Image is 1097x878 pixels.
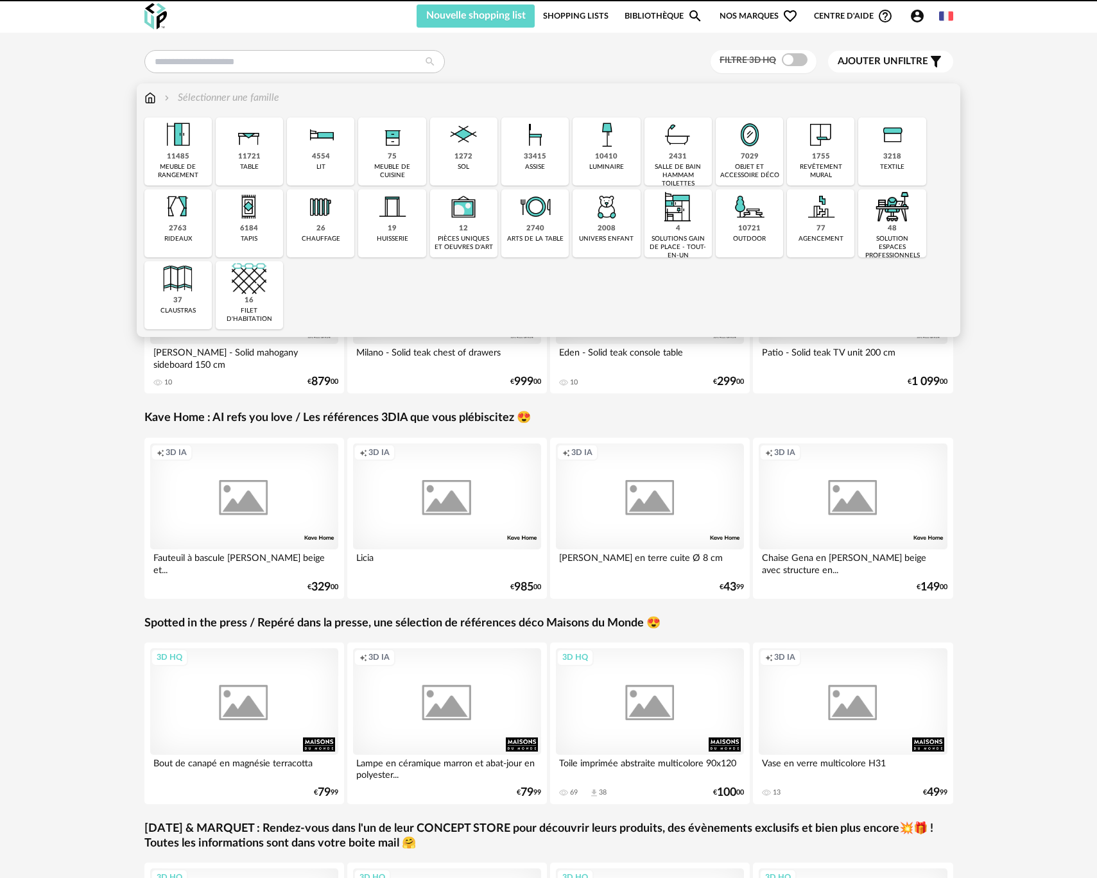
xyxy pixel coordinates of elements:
span: Filtre 3D HQ [720,56,776,65]
div: sol [458,163,469,171]
div: 48 [888,224,897,234]
div: textile [880,163,904,171]
img: Salle%20de%20bain.png [661,117,695,152]
div: 7029 [741,152,759,162]
img: Tapis.png [232,189,266,224]
div: Eden - Solid teak console table [556,344,745,370]
span: Heart Outline icon [782,8,798,24]
span: 3D IA [774,447,795,458]
div: 2740 [526,224,544,234]
div: 1755 [812,152,830,162]
div: [PERSON_NAME] - Solid mahogany sideboard 150 cm [150,344,339,370]
span: 299 [717,377,736,386]
img: espace-de-travail.png [875,189,910,224]
div: revêtement mural [791,163,851,180]
span: 999 [514,377,533,386]
a: 3D HQ Bout de canapé en magnésie terracotta €7999 [144,642,345,804]
span: Filter icon [928,54,944,69]
div: Patio - Solid teak TV unit 200 cm [759,344,947,370]
img: Radiateur.png [304,189,338,224]
div: 77 [816,224,825,234]
span: 879 [311,377,331,386]
div: 10410 [595,152,618,162]
div: salle de bain hammam toilettes [648,163,708,188]
a: 3D HQ Toile imprimée abstraite multicolore 90x120 69 Download icon 38 €10000 [550,642,750,804]
div: Fauteuil à bascule [PERSON_NAME] beige et... [150,549,339,575]
div: 3D HQ [151,649,188,666]
div: agencement [799,235,843,243]
div: tapis [241,235,257,243]
div: solutions gain de place - tout-en-un [648,235,708,260]
a: Creation icon 3D IA [PERSON_NAME] en terre cuite Ø 8 cm €4399 [550,438,750,599]
span: 49 [927,788,940,797]
img: Outdoor.png [732,189,767,224]
a: [DATE] & MARQUET : Rendez-vous dans l'un de leur CONCEPT STORE pour découvrir leurs produits, des... [144,822,953,852]
div: € 99 [314,788,338,797]
span: 43 [723,583,736,592]
div: 4 [676,224,680,234]
span: 3D IA [166,447,187,458]
div: € 99 [517,788,541,797]
span: 329 [311,583,331,592]
div: 3D HQ [557,649,594,666]
div: 13 [773,788,781,797]
div: filet d'habitation [220,307,279,323]
a: Creation icon 3D IA Licia €98500 [347,438,548,599]
div: luminaire [589,163,624,171]
span: 149 [920,583,940,592]
span: Download icon [589,788,599,798]
div: 1272 [454,152,472,162]
span: Centre d'aideHelp Circle Outline icon [814,8,893,24]
div: 11485 [167,152,189,162]
div: Milano - Solid teak chest of drawers [353,344,542,370]
img: Textile.png [875,117,910,152]
div: 16 [245,296,254,306]
img: filet.png [232,261,266,296]
span: Account Circle icon [910,8,931,24]
div: 2008 [598,224,616,234]
span: Creation icon [765,652,773,662]
div: € 00 [713,377,744,386]
img: Rideaux.png [160,189,195,224]
div: Chaise Gena en [PERSON_NAME] beige avec structure en... [759,549,947,575]
img: svg+xml;base64,PHN2ZyB3aWR0aD0iMTYiIGhlaWdodD0iMTYiIHZpZXdCb3g9IjAgMCAxNiAxNiIgZmlsbD0ibm9uZSIgeG... [162,90,172,105]
img: Sol.png [446,117,481,152]
span: 985 [514,583,533,592]
img: UniversEnfant.png [589,189,624,224]
div: meuble de cuisine [362,163,422,180]
div: rideaux [164,235,192,243]
div: 3218 [883,152,901,162]
div: € 00 [307,583,338,592]
div: claustras [160,307,196,315]
span: Creation icon [157,447,164,458]
img: Literie.png [304,117,338,152]
div: pièces uniques et oeuvres d'art [434,235,494,252]
div: Lampe en céramique marron et abat-jour en polyester... [353,755,542,780]
div: 2763 [169,224,187,234]
div: univers enfant [579,235,634,243]
div: 33415 [524,152,546,162]
span: 100 [717,788,736,797]
div: 10 [570,378,578,387]
div: 4554 [312,152,330,162]
span: filtre [838,55,928,68]
span: 3D IA [368,447,390,458]
div: Licia [353,549,542,575]
a: Creation icon 3D IA Fauteuil à bascule [PERSON_NAME] beige et... €32900 [144,438,345,599]
img: Table.png [232,117,266,152]
img: Rangement.png [375,117,410,152]
img: Miroir.png [732,117,767,152]
span: Creation icon [359,447,367,458]
div: 37 [173,296,182,306]
div: table [240,163,259,171]
img: Meuble%20de%20rangement.png [160,117,195,152]
div: objet et accessoire déco [720,163,779,180]
span: 1 099 [911,377,940,386]
img: Assise.png [518,117,553,152]
a: Shopping Lists [543,4,609,28]
button: Nouvelle shopping list [417,4,535,28]
div: lit [316,163,325,171]
img: OXP [144,3,167,30]
img: ArtTable.png [518,189,553,224]
div: Vase en verre multicolore H31 [759,755,947,780]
